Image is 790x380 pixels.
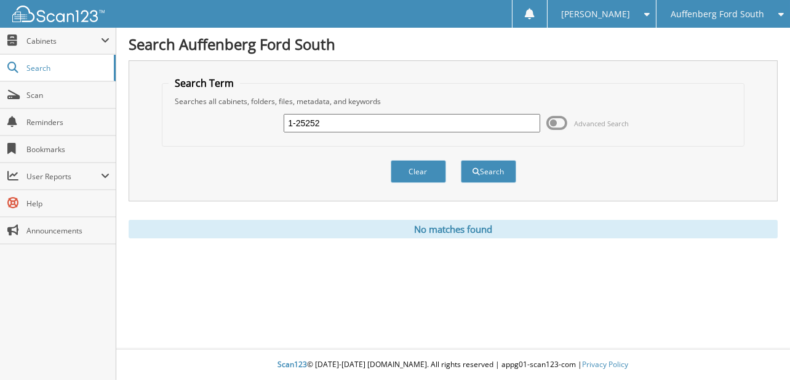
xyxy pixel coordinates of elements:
[671,10,764,18] span: Auffenberg Ford South
[129,34,778,54] h1: Search Auffenberg Ford South
[26,90,110,100] span: Scan
[26,63,108,73] span: Search
[129,220,778,238] div: No matches found
[169,96,738,107] div: Searches all cabinets, folders, files, metadata, and keywords
[26,171,101,182] span: User Reports
[12,6,105,22] img: scan123-logo-white.svg
[583,359,629,370] a: Privacy Policy
[169,76,240,90] legend: Search Term
[26,36,101,46] span: Cabinets
[461,160,516,183] button: Search
[26,198,110,209] span: Help
[278,359,308,370] span: Scan123
[26,225,110,236] span: Announcements
[574,119,629,128] span: Advanced Search
[391,160,446,183] button: Clear
[26,117,110,127] span: Reminders
[116,350,790,380] div: © [DATE]-[DATE] [DOMAIN_NAME]. All rights reserved | appg01-scan123-com |
[26,144,110,155] span: Bookmarks
[562,10,631,18] span: [PERSON_NAME]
